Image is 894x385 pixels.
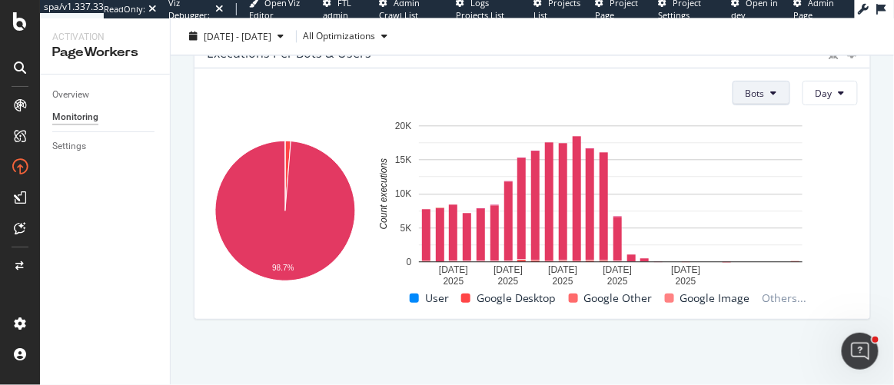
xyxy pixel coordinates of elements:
button: Bots [733,81,790,105]
a: Settings [52,138,159,154]
text: 0 [406,257,411,267]
text: 2025 [498,276,519,287]
text: 2025 [607,276,628,287]
text: 20K [395,121,411,131]
span: Google Other [584,289,653,307]
span: Bots [746,87,765,100]
button: [DATE] - [DATE] [183,25,290,49]
span: Day [816,87,833,100]
text: 2025 [553,276,573,287]
div: Activation [52,31,158,44]
span: User [425,289,449,307]
text: 2025 [676,276,696,287]
svg: A chart. [207,118,363,307]
text: [DATE] [439,264,468,275]
div: All Optimizations [303,32,375,41]
text: [DATE] [671,264,700,275]
a: Monitoring [52,109,159,125]
span: Others... [756,289,813,307]
span: [DATE] - [DATE] [204,30,271,43]
div: PageWorkers [52,44,158,61]
span: Google Desktop [477,289,557,307]
button: Day [803,81,858,105]
text: 2025 [443,276,464,287]
text: 10K [395,188,411,199]
text: [DATE] [548,264,577,275]
text: 15K [395,154,411,165]
iframe: Intercom live chat [842,333,879,370]
text: 98.7% [272,264,294,272]
a: Overview [52,87,159,103]
text: [DATE] [603,264,632,275]
text: 5K [400,223,411,234]
text: [DATE] [494,264,523,275]
div: Settings [52,138,86,154]
button: All Optimizations [303,25,394,49]
span: Google Image [680,289,750,307]
svg: A chart. [371,118,851,288]
div: Overview [52,87,89,103]
div: Monitoring [52,109,98,125]
text: Count executions [378,158,389,230]
div: ReadOnly: [104,3,145,15]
